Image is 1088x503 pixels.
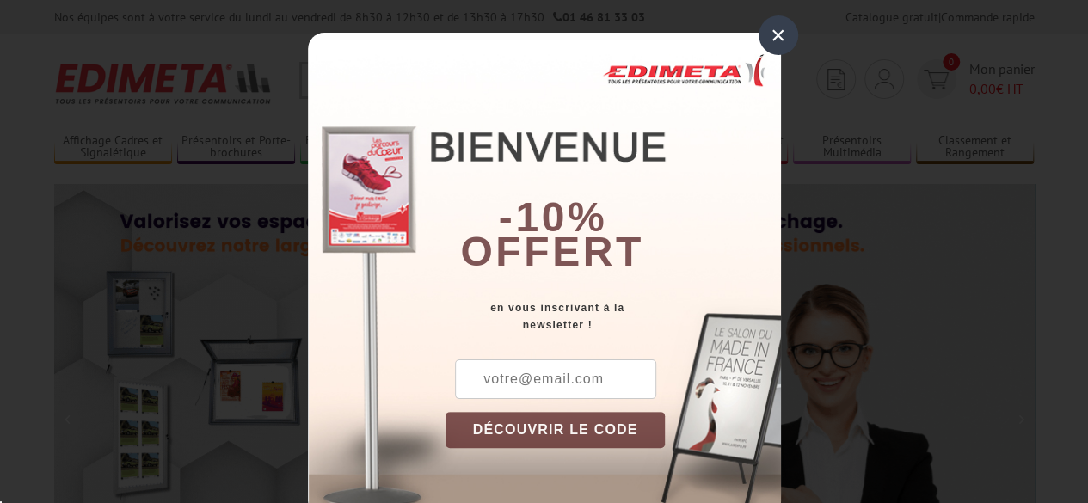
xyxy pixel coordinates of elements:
[455,359,656,399] input: votre@email.com
[759,15,798,55] div: ×
[446,299,781,334] div: en vous inscrivant à la newsletter !
[446,412,666,448] button: DÉCOUVRIR LE CODE
[499,194,607,240] b: -10%
[460,229,644,274] font: offert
